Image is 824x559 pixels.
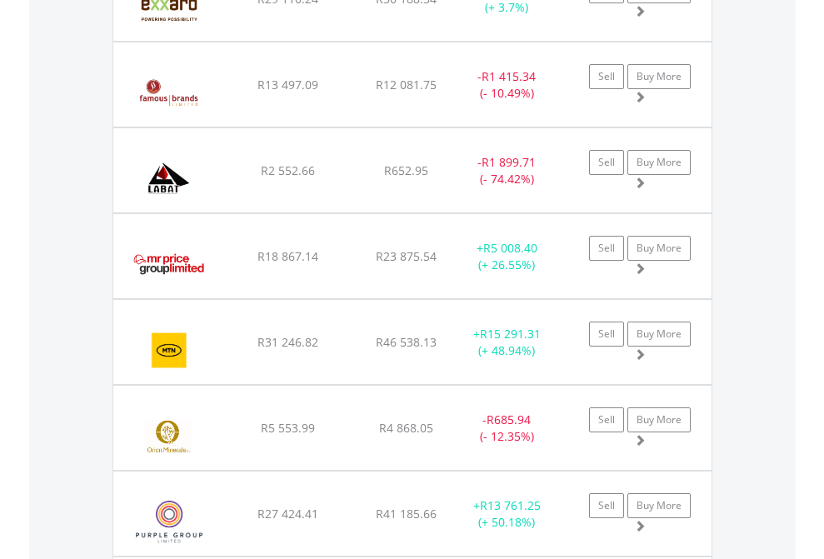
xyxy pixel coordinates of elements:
[455,326,559,359] div: + (+ 48.94%)
[122,235,216,294] img: EQU.ZA.MRP.png
[480,497,541,513] span: R13 761.25
[627,150,691,175] a: Buy More
[589,150,624,175] a: Sell
[257,334,318,350] span: R31 246.82
[122,492,217,552] img: EQU.ZA.PPE.png
[376,248,437,264] span: R23 875.54
[482,68,536,84] span: R1 415.34
[627,64,691,89] a: Buy More
[122,407,216,466] img: EQU.ZA.ORN.png
[627,322,691,347] a: Buy More
[627,407,691,432] a: Buy More
[261,162,315,178] span: R2 552.66
[376,506,437,522] span: R41 185.66
[122,321,217,380] img: EQU.ZA.MTN.png
[455,497,559,531] div: + (+ 50.18%)
[589,407,624,432] a: Sell
[257,77,318,92] span: R13 497.09
[379,420,433,436] span: R4 868.05
[487,412,531,427] span: R685.94
[483,240,537,256] span: R5 008.40
[589,236,624,261] a: Sell
[627,493,691,518] a: Buy More
[376,77,437,92] span: R12 081.75
[455,240,559,273] div: + (+ 26.55%)
[122,149,216,208] img: EQU.ZA.LAB.png
[384,162,428,178] span: R652.95
[480,326,541,342] span: R15 291.31
[257,248,318,264] span: R18 867.14
[376,334,437,350] span: R46 538.13
[455,154,559,187] div: - (- 74.42%)
[455,412,559,445] div: - (- 12.35%)
[261,420,315,436] span: R5 553.99
[589,322,624,347] a: Sell
[257,506,318,522] span: R27 424.41
[589,64,624,89] a: Sell
[627,236,691,261] a: Buy More
[455,68,559,102] div: - (- 10.49%)
[589,493,624,518] a: Sell
[482,154,536,170] span: R1 899.71
[122,63,216,122] img: EQU.ZA.FBR.png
